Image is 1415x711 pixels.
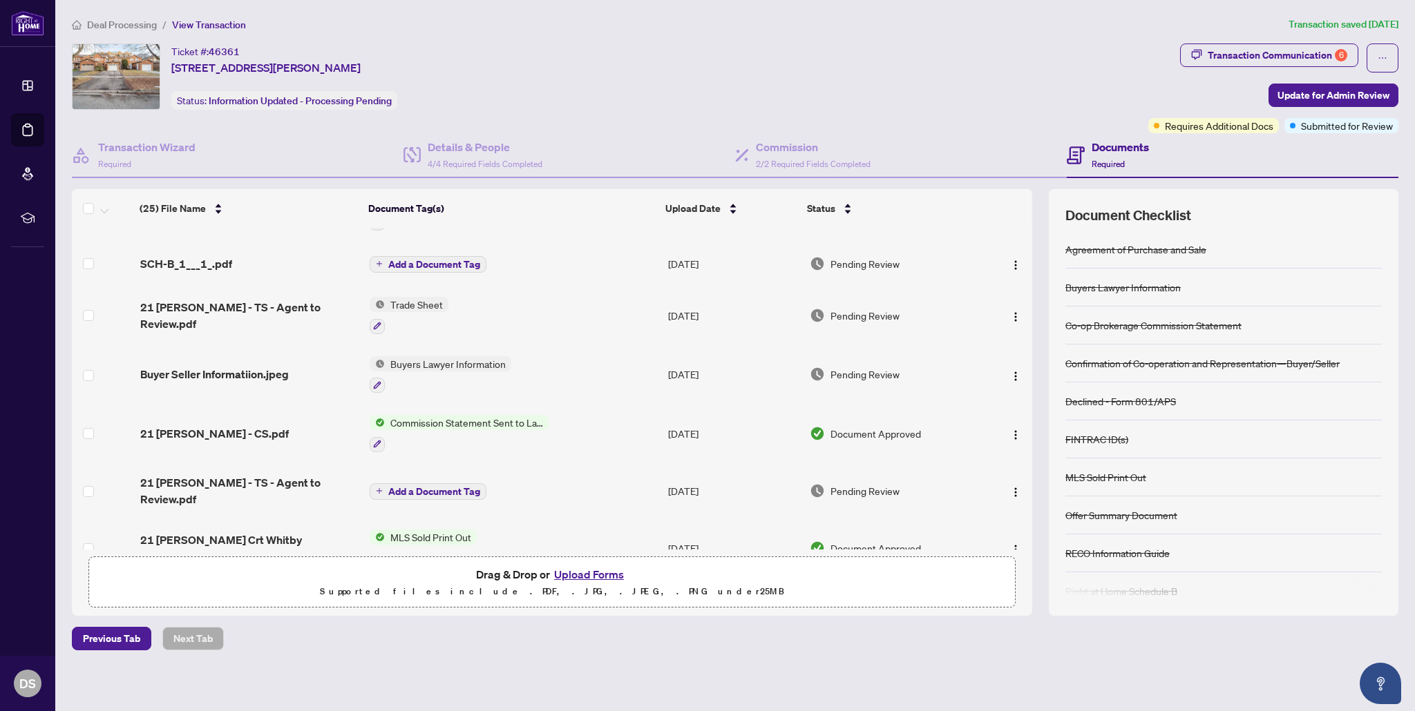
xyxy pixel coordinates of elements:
[370,256,486,273] button: Add a Document Tag
[363,189,660,228] th: Document Tag(s)
[1165,118,1273,133] span: Requires Additional Docs
[830,483,900,498] span: Pending Review
[830,367,900,382] span: Pending Review
[1269,84,1398,107] button: Update for Admin Review
[98,159,131,169] span: Required
[1335,49,1347,61] div: 6
[663,404,805,463] td: [DATE]
[140,366,289,382] span: Buyer Seller Informatiion.jpeg
[370,483,486,500] button: Add a Document Tag
[87,19,157,31] span: Deal Processing
[1208,44,1347,66] div: Transaction Communication
[370,529,477,567] button: Status IconMLS Sold Print Out
[140,255,232,272] span: SCH-B_1___1_.pdf
[370,297,385,312] img: Status Icon
[385,529,477,545] span: MLS Sold Print Out
[171,59,361,76] span: [STREET_ADDRESS][PERSON_NAME]
[388,260,480,269] span: Add a Document Tag
[1010,544,1021,555] img: Logo
[376,487,383,494] span: plus
[756,139,871,155] h4: Commission
[810,308,825,323] img: Document Status
[756,159,871,169] span: 2/2 Required Fields Completed
[1065,545,1170,561] div: RECO Information Guide
[665,201,721,216] span: Upload Date
[385,356,511,371] span: Buyers Lawyer Information
[134,189,363,228] th: (25) File Name
[830,426,921,441] span: Document Approved
[1301,118,1393,133] span: Submitted for Review
[19,674,36,693] span: DS
[140,474,359,507] span: 21 [PERSON_NAME] - TS - Agent to Review.pdf
[140,201,206,216] span: (25) File Name
[72,20,82,30] span: home
[830,256,900,271] span: Pending Review
[830,540,921,556] span: Document Approved
[1005,537,1027,559] button: Logo
[1289,17,1398,32] article: Transaction saved [DATE]
[1360,663,1401,704] button: Open asap
[1005,253,1027,275] button: Logo
[810,483,825,498] img: Document Status
[209,46,240,58] span: 46361
[807,201,835,216] span: Status
[171,43,240,59] div: Ticket #:
[140,299,359,332] span: 21 [PERSON_NAME] - TS - Agent to Review.pdf
[1065,393,1176,409] div: Declined - Form 801/APS
[370,415,385,430] img: Status Icon
[1180,43,1358,67] button: Transaction Communication6
[810,426,825,441] img: Document Status
[140,425,289,442] span: 21 [PERSON_NAME] - CS.pdf
[89,557,1015,608] span: Drag & Drop orUpload FormsSupported files include .PDF, .JPG, .JPEG, .PNG under25MB
[140,532,359,565] span: 21 [PERSON_NAME] Crt Whitby E12289457 - [DATE].pdf
[1010,429,1021,440] img: Logo
[830,308,900,323] span: Pending Review
[1010,311,1021,322] img: Logo
[162,627,224,650] button: Next Tab
[385,297,448,312] span: Trade Sheet
[376,260,383,267] span: plus
[1065,431,1128,447] div: FINTRAC ID(s)
[1065,318,1242,333] div: Co-op Brokerage Commission Statement
[388,487,480,496] span: Add a Document Tag
[663,518,805,578] td: [DATE]
[1065,206,1191,225] span: Document Checklist
[370,297,448,334] button: Status IconTrade Sheet
[1005,480,1027,502] button: Logo
[810,367,825,382] img: Document Status
[550,565,628,583] button: Upload Forms
[1010,260,1021,271] img: Logo
[660,189,801,228] th: Upload Date
[1005,304,1027,327] button: Logo
[1010,487,1021,498] img: Logo
[11,10,44,36] img: logo
[663,286,805,345] td: [DATE]
[810,256,825,271] img: Document Status
[1065,280,1181,295] div: Buyers Lawyer Information
[1378,53,1387,63] span: ellipsis
[72,627,151,650] button: Previous Tab
[1278,84,1389,106] span: Update for Admin Review
[1065,242,1206,257] div: Agreement of Purchase and Sale
[1005,363,1027,385] button: Logo
[370,415,549,452] button: Status IconCommission Statement Sent to Lawyer
[370,356,385,371] img: Status Icon
[97,583,1007,600] p: Supported files include .PDF, .JPG, .JPEG, .PNG under 25 MB
[663,242,805,286] td: [DATE]
[476,565,628,583] span: Drag & Drop or
[171,91,397,110] div: Status:
[663,463,805,518] td: [DATE]
[98,139,196,155] h4: Transaction Wizard
[73,44,160,109] img: IMG-E12289457_1.jpg
[801,189,978,228] th: Status
[663,345,805,405] td: [DATE]
[385,415,549,430] span: Commission Statement Sent to Lawyer
[428,139,542,155] h4: Details & People
[83,627,140,650] span: Previous Tab
[370,482,486,500] button: Add a Document Tag
[1092,159,1125,169] span: Required
[1065,507,1177,523] div: Offer Summary Document
[1065,469,1146,485] div: MLS Sold Print Out
[1065,355,1340,371] div: Confirmation of Co-operation and Representation—Buyer/Seller
[162,17,167,32] li: /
